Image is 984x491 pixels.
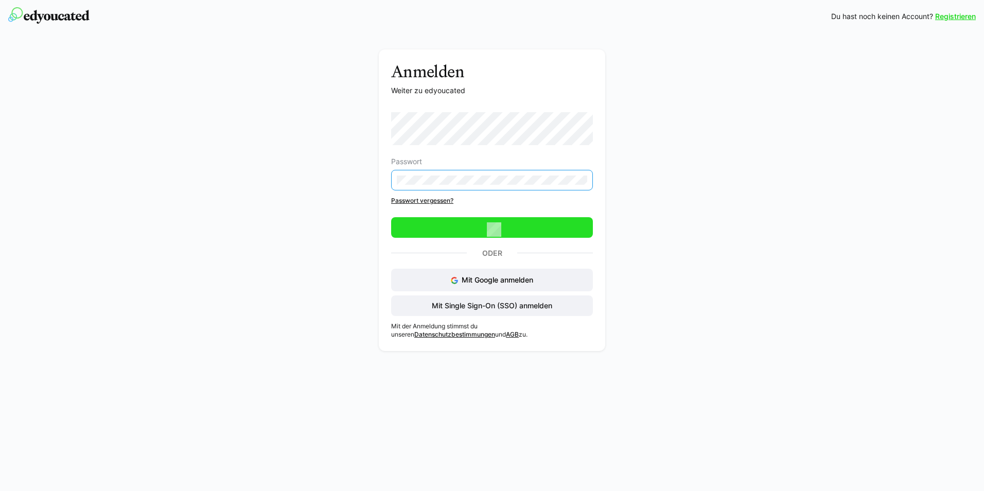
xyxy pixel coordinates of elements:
[391,62,593,81] h3: Anmelden
[430,301,554,311] span: Mit Single Sign-On (SSO) anmelden
[467,246,517,260] p: Oder
[391,157,422,166] span: Passwort
[391,197,593,205] a: Passwort vergessen?
[391,269,593,291] button: Mit Google anmelden
[8,7,90,24] img: edyoucated
[391,85,593,96] p: Weiter zu edyoucated
[391,322,593,339] p: Mit der Anmeldung stimmst du unseren und zu.
[831,11,933,22] span: Du hast noch keinen Account?
[506,330,519,338] a: AGB
[935,11,976,22] a: Registrieren
[414,330,495,338] a: Datenschutzbestimmungen
[462,275,533,284] span: Mit Google anmelden
[391,295,593,316] button: Mit Single Sign-On (SSO) anmelden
